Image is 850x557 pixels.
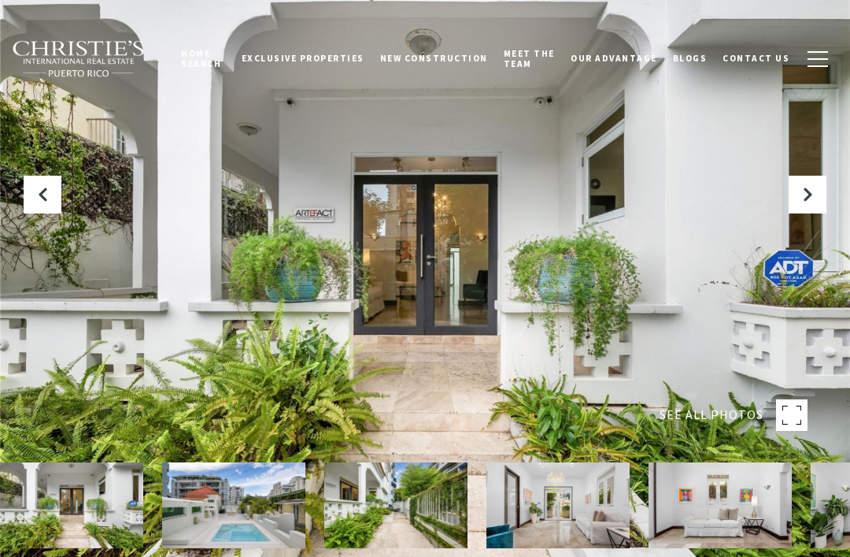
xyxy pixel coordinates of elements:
[242,53,364,64] span: Exclusive Properties
[665,39,715,78] a: Blogs
[673,53,708,64] span: Blogs
[486,462,630,548] img: 1308 WILSON AVE
[12,40,146,78] img: Christie's International Real Estate black text logo
[380,53,488,64] span: New Construction
[234,39,372,78] a: Exclusive Properties
[324,462,468,548] img: 1308 WILSON AVE
[162,462,305,548] img: 1308 WILSON AVE
[496,34,563,84] a: Meet the Team
[571,53,657,64] span: Our Advantage
[173,34,233,84] a: Home Search
[372,39,496,78] a: New Construction
[563,39,665,78] a: Our Advantage
[660,405,763,425] span: SEE ALL PHOTOS
[722,53,789,64] span: Contact Us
